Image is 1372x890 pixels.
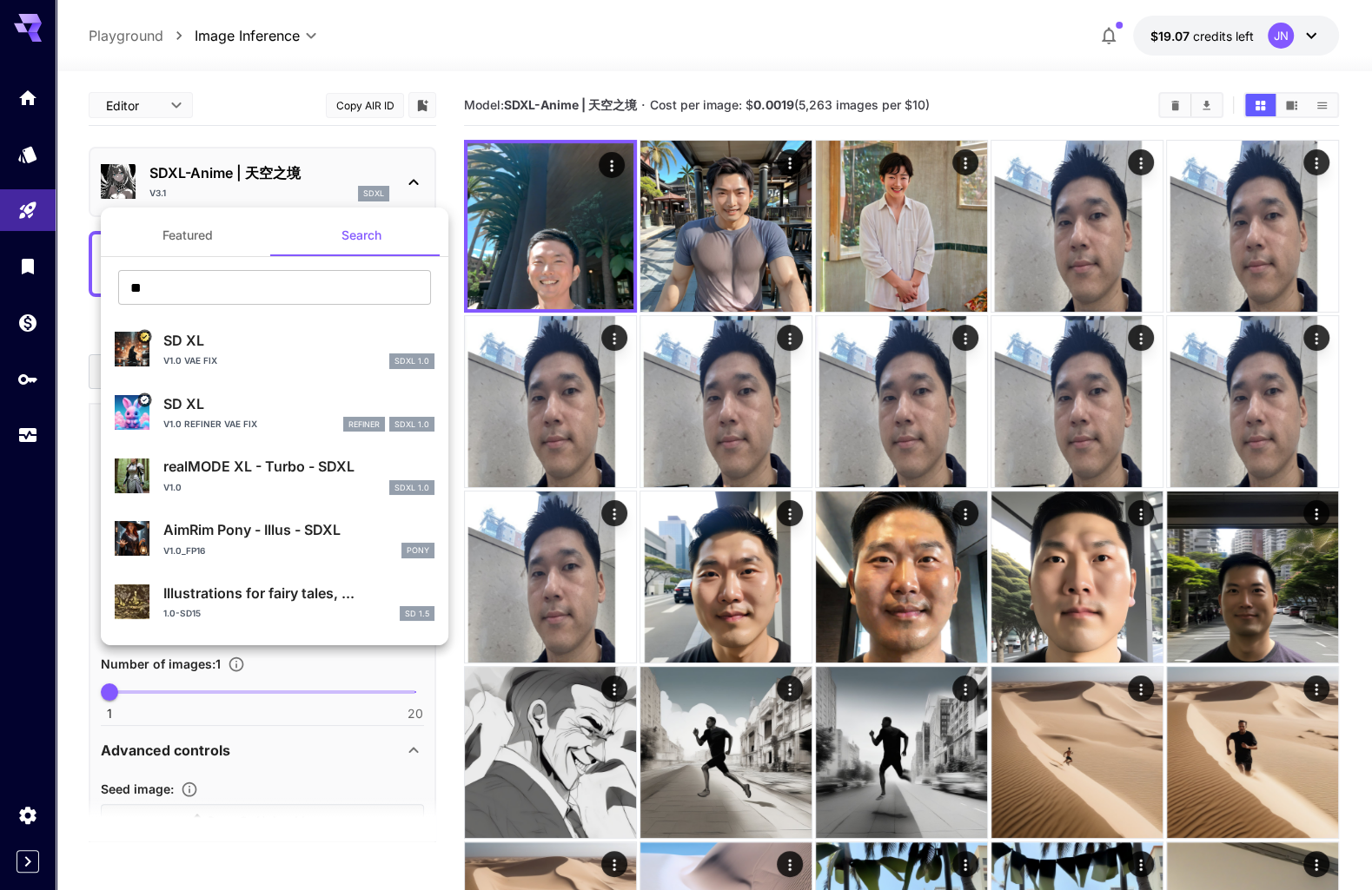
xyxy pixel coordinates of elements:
[407,544,429,557] p: Pony
[115,576,434,629] div: Illustrations for fairy tales, ...1.0-SD15SD 1.5
[115,386,434,439] div: Verified workingSD XLv1.0 Refiner VAE fixrefinerSDXL 1.0
[163,607,201,620] p: 1.0-SD15
[163,354,217,367] p: v1.0 VAE fix
[163,544,205,557] p: v1.0_FP16
[163,330,434,351] p: SD XL
[163,519,434,540] p: AimRim Pony - Illus - SDXL
[394,355,429,367] p: SDXL 1.0
[115,323,434,376] div: Certified Model – Vetted for best performance and includes a commercial license.SD XLv1.0 VAE fix...
[163,456,434,477] p: realMODE XL - Turbo - SDXL
[348,419,380,431] p: refiner
[394,419,429,431] p: SDXL 1.0
[163,583,434,603] p: Illustrations for fairy tales, ...
[115,512,434,565] div: AimRim Pony - Illus - SDXLv1.0_FP16Pony
[101,214,275,256] button: Featured
[115,449,434,502] div: realMODE XL - Turbo - SDXLv1.0SDXL 1.0
[163,481,182,494] p: v1.0
[394,482,429,494] p: SDXL 1.0
[405,608,429,620] p: SD 1.5
[275,214,448,256] button: Search
[163,418,257,431] p: v1.0 Refiner VAE fix
[163,393,434,414] p: SD XL
[137,330,151,344] button: Certified Model – Vetted for best performance and includes a commercial license.
[137,392,151,406] button: Verified working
